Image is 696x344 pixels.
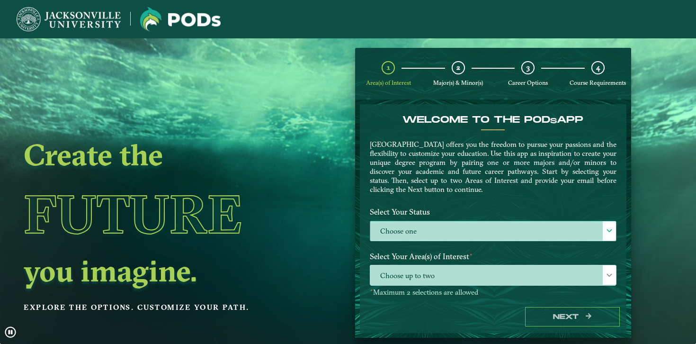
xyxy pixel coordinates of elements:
p: Explore the options. Customize your path. [24,300,290,315]
img: Jacksonville University logo [140,7,221,31]
p: [GEOGRAPHIC_DATA] offers you the freedom to pursue your passions and the flexibility to customize... [370,140,616,194]
sub: s [550,117,557,126]
label: Choose one [370,221,616,242]
label: Select Your Area(s) of Interest [363,248,624,265]
span: 2 [456,63,460,72]
span: Course Requirements [570,79,626,86]
span: 4 [596,63,600,72]
span: 3 [526,63,530,72]
label: Select Your Status [363,203,624,221]
span: Choose up to two [370,265,616,286]
h4: Welcome to the POD app [370,114,616,126]
sup: ⋆ [370,287,373,293]
h2: you imagine. [24,257,290,284]
sup: ⋆ [469,251,473,258]
span: 1 [387,63,390,72]
p: Maximum 2 selections are allowed [370,288,616,297]
span: Area(s) of Interest [366,79,411,86]
h1: Future [24,171,290,257]
span: Major(s) & Minor(s) [433,79,483,86]
h2: Create the [24,141,290,168]
span: Career Options [508,79,548,86]
img: Jacksonville University logo [17,7,121,31]
button: Next [525,307,620,326]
